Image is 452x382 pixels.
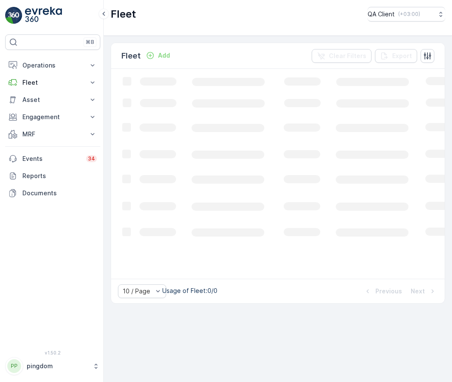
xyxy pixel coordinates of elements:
[329,52,366,60] p: Clear Filters
[5,7,22,24] img: logo
[5,57,100,74] button: Operations
[7,359,21,373] div: PP
[368,10,395,18] p: QA Client
[86,39,94,46] p: ⌘B
[88,155,95,162] p: 34
[22,95,83,104] p: Asset
[22,130,83,139] p: MRF
[375,49,417,63] button: Export
[5,91,100,108] button: Asset
[392,52,412,60] p: Export
[362,286,403,296] button: Previous
[5,74,100,91] button: Fleet
[5,108,100,126] button: Engagement
[375,287,402,296] p: Previous
[158,51,170,60] p: Add
[111,7,136,21] p: Fleet
[27,362,88,370] p: pingdom
[411,287,425,296] p: Next
[5,150,100,167] a: Events34
[25,7,62,24] img: logo_light-DOdMpM7g.png
[22,189,97,197] p: Documents
[5,185,100,202] a: Documents
[5,126,100,143] button: MRF
[312,49,372,63] button: Clear Filters
[22,172,97,180] p: Reports
[398,11,420,18] p: ( +03:00 )
[22,78,83,87] p: Fleet
[410,286,438,296] button: Next
[121,50,141,62] p: Fleet
[142,50,173,61] button: Add
[22,113,83,121] p: Engagement
[5,167,100,185] a: Reports
[5,350,100,355] span: v 1.50.2
[22,61,83,70] p: Operations
[5,357,100,375] button: PPpingdom
[368,7,445,22] button: QA Client(+03:00)
[22,154,81,163] p: Events
[162,286,217,295] p: Usage of Fleet : 0/0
